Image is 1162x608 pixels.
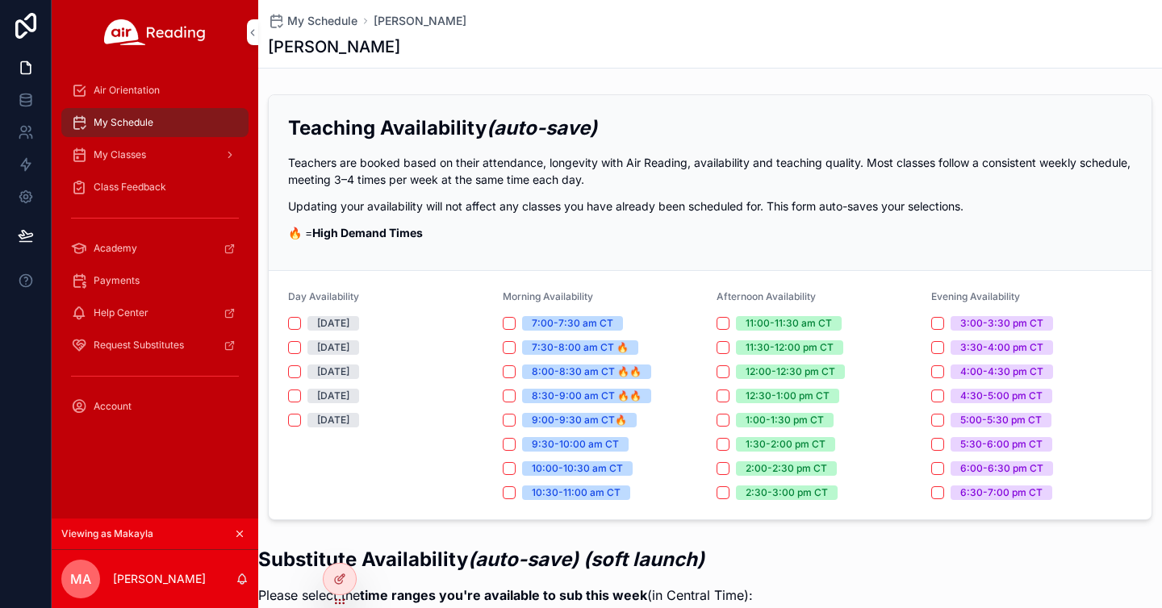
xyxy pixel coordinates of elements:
div: 10:00-10:30 am CT [532,461,623,476]
div: 8:30-9:00 am CT 🔥🔥 [532,389,642,403]
div: 11:30-12:00 pm CT [746,340,834,355]
p: Teachers are booked based on their attendance, longevity with Air Reading, availability and teach... [288,154,1132,188]
a: [PERSON_NAME] [374,13,466,29]
span: Afternoon Availability [717,290,816,302]
a: Air Orientation [61,76,249,105]
span: Evening Availability [931,290,1020,302]
em: (auto-save) [487,116,597,140]
a: My Schedule [61,108,249,137]
div: [DATE] [317,340,349,355]
a: Account [61,392,249,421]
span: Payments [94,274,140,287]
div: 3:30-4:00 pm CT [960,340,1043,355]
div: [DATE] [317,364,349,379]
strong: High Demand Times [312,226,423,239]
div: 9:30-10:00 am CT [532,437,619,452]
div: 12:30-1:00 pm CT [746,389,830,403]
span: Day Availability [288,290,359,302]
em: (auto-save) (soft launch) [468,548,704,571]
div: 7:00-7:30 am CT [532,316,613,331]
div: [DATE] [317,316,349,331]
span: Class Feedback [94,181,166,194]
div: 2:00-2:30 pm CT [746,461,827,476]
div: 4:30-5:00 pm CT [960,389,1043,403]
span: Account [94,400,132,413]
h1: [PERSON_NAME] [268,35,400,58]
div: 6:30-7:00 pm CT [960,485,1043,500]
span: Help Center [94,306,148,319]
span: Viewing as Makayla [61,527,153,540]
span: My Schedule [287,13,357,29]
span: Morning Availability [503,290,593,302]
a: My Schedule [268,13,357,29]
div: 9:00-9:30 am CT🔥 [532,413,627,427]
a: Class Feedback [61,173,249,202]
div: 8:00-8:30 am CT 🔥🔥 [532,364,642,379]
h2: Substitute Availability [258,546,1143,573]
div: 10:30-11:00 am CT [532,485,621,500]
div: 5:00-5:30 pm CT [960,413,1042,427]
h2: Teaching Availability [288,115,1132,141]
div: 4:00-4:30 pm CT [960,364,1043,379]
div: 11:00-11:30 am CT [746,316,832,331]
div: 1:00-1:30 pm CT [746,413,824,427]
a: Payments [61,266,249,295]
div: [DATE] [317,389,349,403]
span: My Classes [94,148,146,161]
img: App logo [104,19,206,45]
p: 🔥 = [288,224,1132,241]
a: Request Substitutes [61,331,249,360]
strong: time ranges you're available to sub this week [360,587,647,603]
div: 3:00-3:30 pm CT [960,316,1043,331]
span: Request Substitutes [94,339,184,352]
div: 12:00-12:30 pm CT [746,364,835,379]
div: 1:30-2:00 pm CT [746,437,826,452]
div: 5:30-6:00 pm CT [960,437,1043,452]
p: [PERSON_NAME] [113,571,206,587]
div: 7:30-8:00 am CT 🔥 [532,340,629,355]
a: Academy [61,234,249,263]
span: Air Orientation [94,84,160,97]
div: 2:30-3:00 pm CT [746,485,828,500]
span: My Schedule [94,116,153,129]
a: Help Center [61,298,249,327]
div: 6:00-6:30 pm CT [960,461,1043,476]
p: Updating your availability will not affect any classes you have already been scheduled for. This ... [288,198,1132,214]
span: Academy [94,242,137,255]
p: Please select the (in Central Time): [258,585,1143,605]
div: [DATE] [317,413,349,427]
span: MA [70,569,91,589]
div: scrollable content [52,65,258,442]
a: My Classes [61,140,249,169]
